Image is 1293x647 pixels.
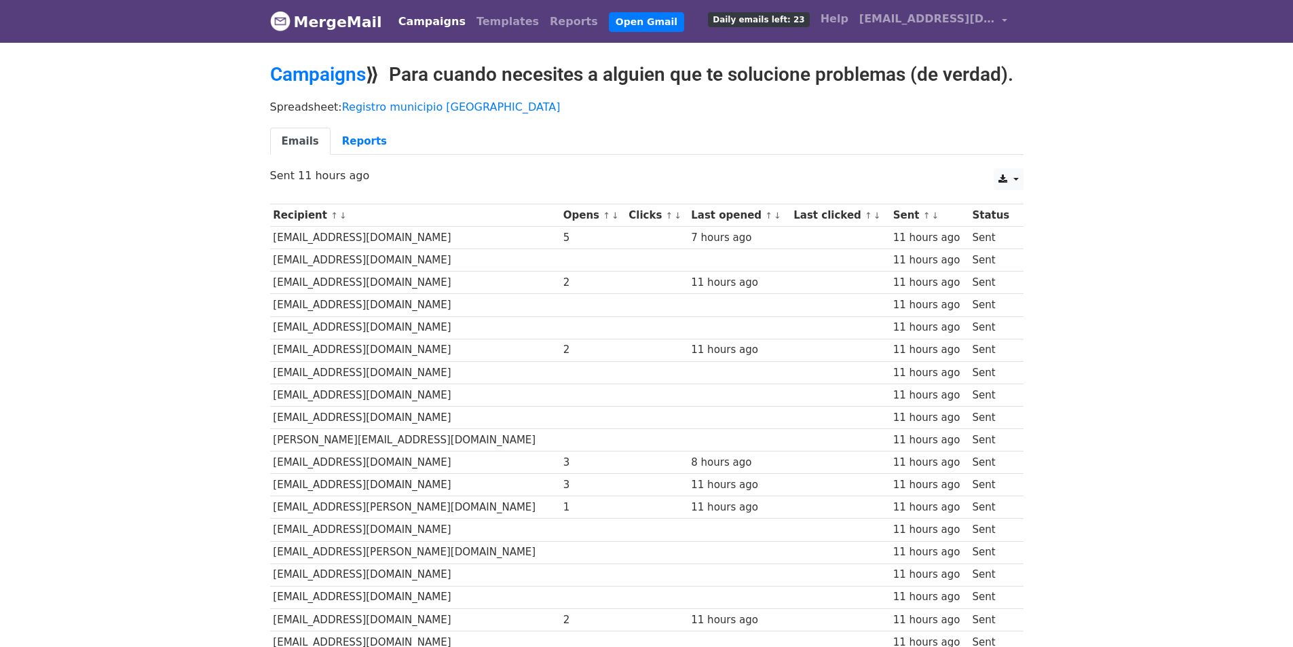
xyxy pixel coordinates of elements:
[691,455,787,470] div: 8 hours ago
[270,608,560,631] td: [EMAIL_ADDRESS][DOMAIN_NAME]
[270,339,560,361] td: [EMAIL_ADDRESS][DOMAIN_NAME]
[969,294,1017,316] td: Sent
[270,429,560,451] td: [PERSON_NAME][EMAIL_ADDRESS][DOMAIN_NAME]
[270,128,331,155] a: Emails
[270,384,560,406] td: [EMAIL_ADDRESS][DOMAIN_NAME]
[969,272,1017,294] td: Sent
[969,384,1017,406] td: Sent
[270,294,560,316] td: [EMAIL_ADDRESS][DOMAIN_NAME]
[893,410,966,426] div: 11 hours ago
[969,249,1017,272] td: Sent
[932,210,939,221] a: ↓
[270,406,560,428] td: [EMAIL_ADDRESS][DOMAIN_NAME]
[969,316,1017,339] td: Sent
[471,8,544,35] a: Templates
[270,563,560,586] td: [EMAIL_ADDRESS][DOMAIN_NAME]
[815,5,854,33] a: Help
[612,210,619,221] a: ↓
[270,63,1024,86] h2: ⟫ Para cuando necesites a alguien que te solucione problemas (de verdad).
[625,204,688,227] th: Clicks
[708,12,809,27] span: Daily emails left: 23
[270,168,1024,183] p: Sent 11 hours ago
[969,563,1017,586] td: Sent
[270,63,366,86] a: Campaigns
[563,612,622,628] div: 2
[270,451,560,474] td: [EMAIL_ADDRESS][DOMAIN_NAME]
[893,589,966,605] div: 11 hours ago
[859,11,995,27] span: [EMAIL_ADDRESS][DOMAIN_NAME]
[563,500,622,515] div: 1
[893,567,966,583] div: 11 hours ago
[923,210,931,221] a: ↑
[270,519,560,541] td: [EMAIL_ADDRESS][DOMAIN_NAME]
[270,100,1024,114] p: Spreadsheet:
[893,544,966,560] div: 11 hours ago
[270,496,560,519] td: [EMAIL_ADDRESS][PERSON_NAME][DOMAIN_NAME]
[969,474,1017,496] td: Sent
[270,361,560,384] td: [EMAIL_ADDRESS][DOMAIN_NAME]
[270,316,560,339] td: [EMAIL_ADDRESS][DOMAIN_NAME]
[854,5,1013,37] a: [EMAIL_ADDRESS][DOMAIN_NAME]
[331,128,398,155] a: Reports
[969,586,1017,608] td: Sent
[969,361,1017,384] td: Sent
[969,541,1017,563] td: Sent
[893,365,966,381] div: 11 hours ago
[270,586,560,608] td: [EMAIL_ADDRESS][DOMAIN_NAME]
[603,210,610,221] a: ↑
[969,227,1017,249] td: Sent
[270,204,560,227] th: Recipient
[893,275,966,291] div: 11 hours ago
[969,451,1017,474] td: Sent
[563,455,622,470] div: 3
[270,272,560,294] td: [EMAIL_ADDRESS][DOMAIN_NAME]
[874,210,881,221] a: ↓
[691,612,787,628] div: 11 hours ago
[270,249,560,272] td: [EMAIL_ADDRESS][DOMAIN_NAME]
[342,100,561,113] a: Registro municipio [GEOGRAPHIC_DATA]
[969,429,1017,451] td: Sent
[270,7,382,36] a: MergeMail
[893,522,966,538] div: 11 hours ago
[765,210,772,221] a: ↑
[544,8,603,35] a: Reports
[270,541,560,563] td: [EMAIL_ADDRESS][PERSON_NAME][DOMAIN_NAME]
[893,432,966,448] div: 11 hours ago
[893,612,966,628] div: 11 hours ago
[609,12,684,32] a: Open Gmail
[969,496,1017,519] td: Sent
[339,210,347,221] a: ↓
[865,210,872,221] a: ↑
[969,519,1017,541] td: Sent
[969,406,1017,428] td: Sent
[774,210,781,221] a: ↓
[691,275,787,291] div: 11 hours ago
[688,204,790,227] th: Last opened
[270,474,560,496] td: [EMAIL_ADDRESS][DOMAIN_NAME]
[331,210,338,221] a: ↑
[893,342,966,358] div: 11 hours ago
[893,253,966,268] div: 11 hours ago
[691,477,787,493] div: 11 hours ago
[563,477,622,493] div: 3
[666,210,673,221] a: ↑
[893,297,966,313] div: 11 hours ago
[691,500,787,515] div: 11 hours ago
[563,230,622,246] div: 5
[691,342,787,358] div: 11 hours ago
[563,342,622,358] div: 2
[393,8,471,35] a: Campaigns
[790,204,889,227] th: Last clicked
[893,455,966,470] div: 11 hours ago
[893,388,966,403] div: 11 hours ago
[893,320,966,335] div: 11 hours ago
[563,275,622,291] div: 2
[702,5,814,33] a: Daily emails left: 23
[893,477,966,493] div: 11 hours ago
[674,210,681,221] a: ↓
[893,230,966,246] div: 11 hours ago
[969,339,1017,361] td: Sent
[969,204,1017,227] th: Status
[270,11,291,31] img: MergeMail logo
[560,204,626,227] th: Opens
